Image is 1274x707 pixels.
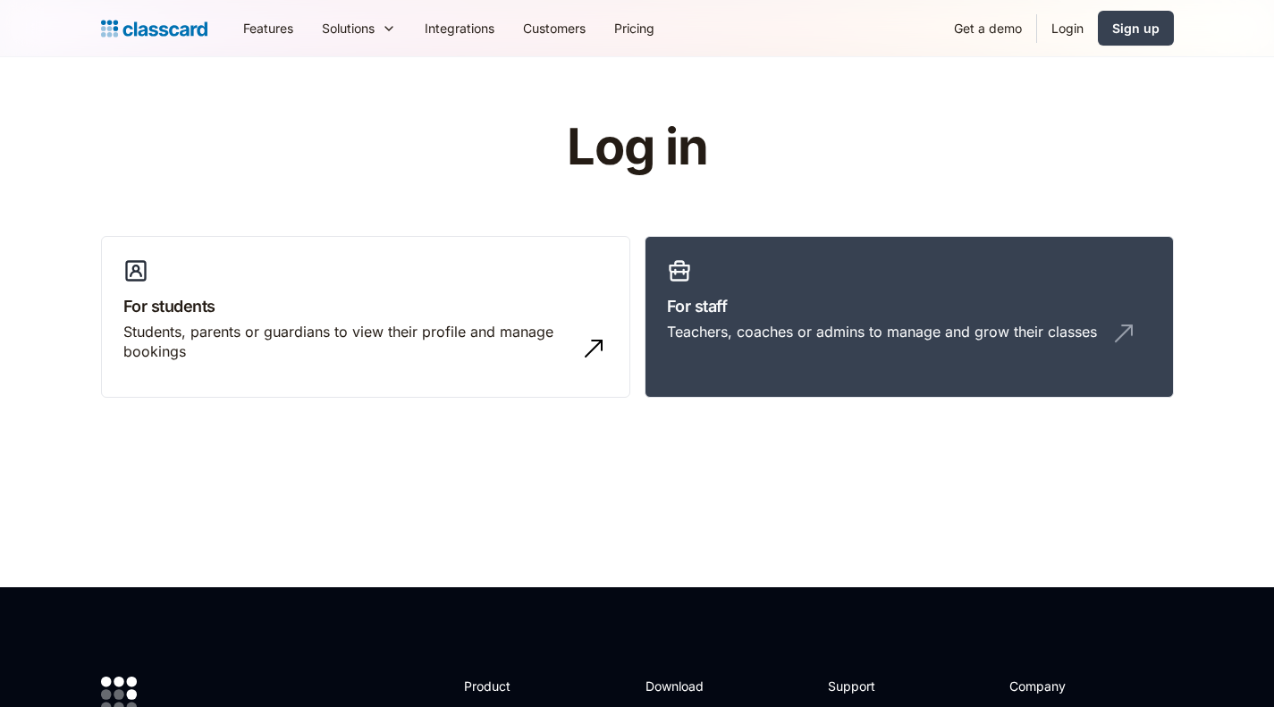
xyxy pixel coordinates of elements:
h3: For staff [667,294,1152,318]
a: Pricing [600,8,669,48]
div: Solutions [322,19,375,38]
a: Features [229,8,308,48]
a: home [101,16,207,41]
div: Students, parents or guardians to view their profile and manage bookings [123,322,572,362]
a: Get a demo [940,8,1036,48]
a: For studentsStudents, parents or guardians to view their profile and manage bookings [101,236,630,399]
h1: Log in [353,120,921,175]
a: For staffTeachers, coaches or admins to manage and grow their classes [645,236,1174,399]
a: Sign up [1098,11,1174,46]
h3: For students [123,294,608,318]
h2: Support [828,677,900,695]
a: Integrations [410,8,509,48]
h2: Download [645,677,719,695]
h2: Company [1009,677,1128,695]
a: Customers [509,8,600,48]
div: Teachers, coaches or admins to manage and grow their classes [667,322,1097,341]
div: Sign up [1112,19,1160,38]
div: Solutions [308,8,410,48]
h2: Product [464,677,560,695]
a: Login [1037,8,1098,48]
